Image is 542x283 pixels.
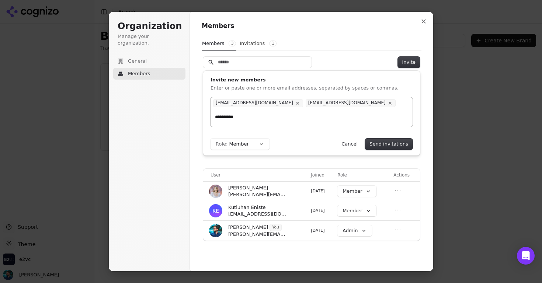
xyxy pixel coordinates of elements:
[311,208,324,213] span: [DATE]
[118,33,181,46] p: Manage your organization.
[113,55,185,67] button: General
[337,139,362,150] button: Cancel
[211,139,270,150] button: Role:Member
[229,41,236,46] span: 3
[311,189,324,193] span: [DATE]
[390,169,420,181] th: Actions
[128,58,147,64] span: General
[270,224,281,231] span: You
[202,22,421,31] h1: Members
[211,77,413,83] h1: Invite new members
[417,15,430,28] button: Close modal
[365,139,413,150] button: Send invitations
[216,100,293,106] p: [EMAIL_ADDRESS][DOMAIN_NAME]
[118,21,181,32] h1: Organization
[209,204,222,217] img: Kutluhan Eniste
[393,226,402,234] button: Open menu
[337,205,376,216] button: Member
[311,228,324,233] span: [DATE]
[203,169,308,181] th: User
[228,231,286,238] span: [PERSON_NAME][EMAIL_ADDRESS][DOMAIN_NAME]
[211,85,413,91] p: Enter or paste one or more email addresses, separated by spaces or commas.
[393,206,402,214] button: Open menu
[228,191,286,198] span: [PERSON_NAME][EMAIL_ADDRESS][DOMAIN_NAME]
[393,186,402,195] button: Open menu
[128,70,150,77] span: Members
[398,57,420,68] button: Invite
[203,57,312,68] input: Search
[228,211,286,217] span: [EMAIL_ADDRESS][DOMAIN_NAME]
[113,68,185,80] button: Members
[228,185,268,191] span: [PERSON_NAME]
[308,169,334,181] th: Joined
[228,204,266,211] span: Kutluhan Eniste
[308,100,386,106] p: [EMAIL_ADDRESS][DOMAIN_NAME]
[239,36,277,50] button: Invitations
[269,41,277,46] span: 1
[337,225,372,236] button: Admin
[517,247,535,265] div: Open Intercom Messenger
[209,185,222,198] img: Basak Zorlutuna
[228,224,268,231] span: [PERSON_NAME]
[209,224,222,237] img: Enis Hulli
[334,169,390,181] th: Role
[337,186,376,197] button: Member
[202,36,236,51] button: Members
